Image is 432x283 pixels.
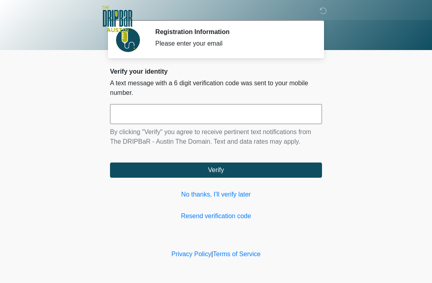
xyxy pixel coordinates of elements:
h2: Verify your identity [110,68,322,75]
a: Terms of Service [213,251,260,257]
img: The DRIPBaR - Austin The Domain Logo [102,6,132,32]
a: Privacy Policy [172,251,212,257]
a: No thanks, I'll verify later [110,190,322,199]
div: Please enter your email [155,39,310,48]
a: Resend verification code [110,211,322,221]
img: Agent Avatar [116,28,140,52]
p: By clicking "Verify" you agree to receive pertinent text notifications from The DRIPBaR - Austin ... [110,127,322,147]
p: A text message with a 6 digit verification code was sent to your mobile number. [110,78,322,98]
button: Verify [110,163,322,178]
a: | [211,251,213,257]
